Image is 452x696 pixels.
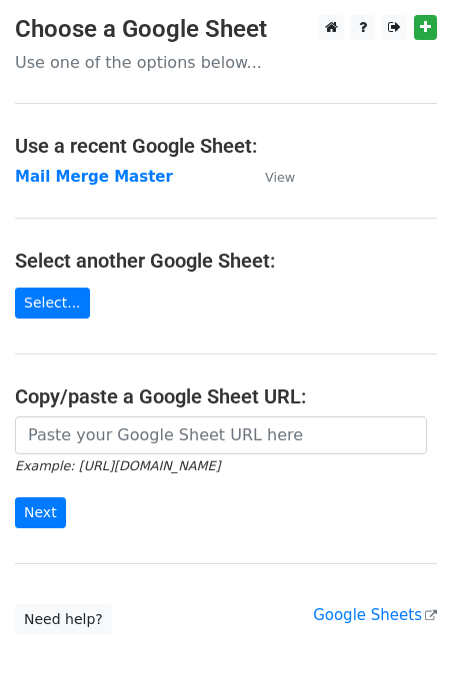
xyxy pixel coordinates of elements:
[15,134,437,158] h4: Use a recent Google Sheet:
[15,249,437,273] h4: Select another Google Sheet:
[15,458,220,473] small: Example: [URL][DOMAIN_NAME]
[15,384,437,408] h4: Copy/paste a Google Sheet URL:
[265,170,295,185] small: View
[15,52,437,73] p: Use one of the options below...
[313,606,437,624] a: Google Sheets
[15,497,66,528] input: Next
[15,15,437,44] h3: Choose a Google Sheet
[245,168,295,186] a: View
[15,416,427,454] input: Paste your Google Sheet URL here
[15,604,112,635] a: Need help?
[15,288,90,319] a: Select...
[15,168,173,186] a: Mail Merge Master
